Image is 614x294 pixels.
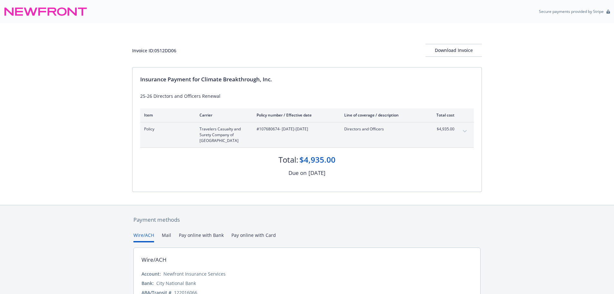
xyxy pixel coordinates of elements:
[156,280,196,287] div: City National Bank
[133,216,481,224] div: Payment methods
[200,112,246,118] div: Carrier
[299,154,336,165] div: $4,935.00
[308,169,326,177] div: [DATE]
[257,126,334,132] span: #107680674 - [DATE]-[DATE]
[132,47,176,54] div: Invoice ID: 0512DD06
[163,270,226,277] div: Newfront Insurance Services
[344,126,420,132] span: Directors and Officers
[344,112,420,118] div: Line of coverage / description
[140,75,474,84] div: Insurance Payment for Climate Breakthrough, Inc.
[141,280,154,287] div: Bank:
[141,256,167,264] div: Wire/ACH
[179,232,224,242] button: Pay online with Bank
[430,112,454,118] div: Total cost
[200,126,246,144] span: Travelers Casualty and Surety Company of [GEOGRAPHIC_DATA]
[141,270,161,277] div: Account:
[257,112,334,118] div: Policy number / Effective date
[425,44,482,56] div: Download Invoice
[162,232,171,242] button: Mail
[278,154,298,165] div: Total:
[144,126,189,132] span: Policy
[231,232,276,242] button: Pay online with Card
[460,126,470,137] button: expand content
[425,44,482,57] button: Download Invoice
[539,9,604,14] p: Secure payments provided by Stripe
[133,232,154,242] button: Wire/ACH
[430,126,454,132] span: $4,935.00
[144,112,189,118] div: Item
[288,169,307,177] div: Due on
[140,122,474,147] div: PolicyTravelers Casualty and Surety Company of [GEOGRAPHIC_DATA]#107680674- [DATE]-[DATE]Director...
[140,93,474,99] div: 25-26 Directors and Officers Renewal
